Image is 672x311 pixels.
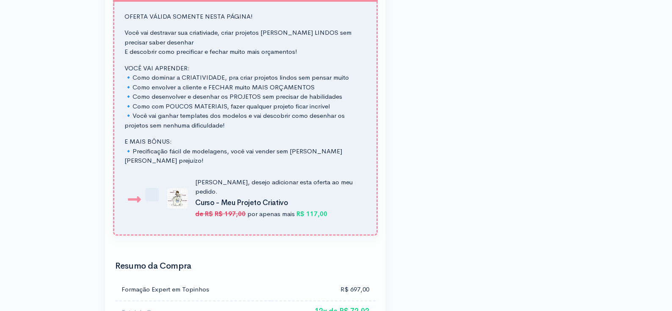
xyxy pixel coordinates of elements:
[124,64,366,131] p: VOCÊ VAI APRENDER: 🔹Como dominar a CRIATIVIDADE, pra criar projetos lindos sem pensar muito 🔹Como...
[195,178,353,196] span: [PERSON_NAME], desejo adicionar esta oferta ao meu pedido.
[124,137,366,166] p: E MAIS BÔNUS: 🔹Precificação fácil de modelagens, você vai vender sem [PERSON_NAME] [PERSON_NAME] ...
[247,210,295,218] span: por apenas mais
[271,278,376,301] td: R$ 697,00
[195,210,213,218] strong: de R$
[167,188,188,208] img: Meu Projeto Criativo
[124,28,366,57] p: Você vai destravar sua criativiade, criar projetos [PERSON_NAME] LINDOS sem precisar saber desenh...
[115,278,271,301] td: Formação Expert em Topinhos
[124,12,366,22] p: OFERTA VÁLIDA SOMENTE NESTA PÁGINA!
[195,199,361,207] h3: Curso - Meu Projeto Criativo
[296,210,327,218] strong: R$ 117,00
[115,261,376,271] h2: Resumo da Compra
[215,210,246,218] strong: R$ 197,00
